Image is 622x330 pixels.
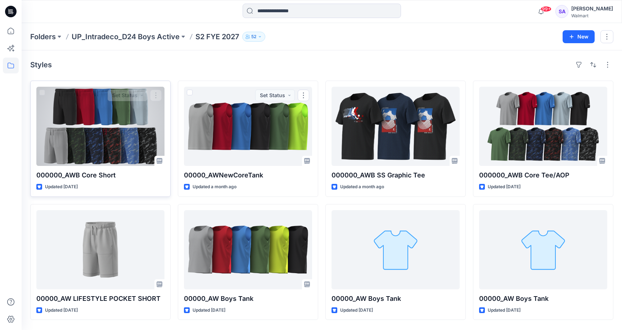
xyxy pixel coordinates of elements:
a: 00000_AWNewCoreTank [184,87,312,166]
a: 000000_AWB SS Graphic Tee [332,87,460,166]
button: 52 [242,32,265,42]
div: SA [555,5,568,18]
p: Updated a month ago [193,183,236,191]
a: 00000_AW LIFESTYLE POCKET SHORT [36,210,164,289]
p: Updated [DATE] [193,307,225,314]
p: 00000_AW Boys Tank [479,294,607,304]
p: Updated a month ago [340,183,384,191]
p: 00000_AW LIFESTYLE POCKET SHORT [36,294,164,304]
span: 99+ [541,6,551,12]
a: 000000_AWB Core Short [36,87,164,166]
p: 000000_AWB Core Tee/AOP [479,170,607,180]
button: New [563,30,595,43]
a: 000000_AWB Core Tee/AOP [479,87,607,166]
a: UP_Intradeco_D24 Boys Active [72,32,180,42]
p: 000000_AWB Core Short [36,170,164,180]
p: Updated [DATE] [45,183,78,191]
p: 00000_AWNewCoreTank [184,170,312,180]
p: Updated [DATE] [45,307,78,314]
p: 00000_AW Boys Tank [332,294,460,304]
p: Updated [DATE] [488,307,520,314]
a: 00000_AW Boys Tank [479,210,607,289]
p: Updated [DATE] [340,307,373,314]
a: 00000_AW Boys Tank [184,210,312,289]
p: 00000_AW Boys Tank [184,294,312,304]
h4: Styles [30,60,52,69]
div: [PERSON_NAME] [571,4,613,13]
p: Updated [DATE] [488,183,520,191]
a: Folders [30,32,56,42]
div: Walmart [571,13,613,18]
p: 000000_AWB SS Graphic Tee [332,170,460,180]
p: S2 FYE 2027 [195,32,239,42]
p: 52 [251,33,256,41]
a: 00000_AW Boys Tank [332,210,460,289]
